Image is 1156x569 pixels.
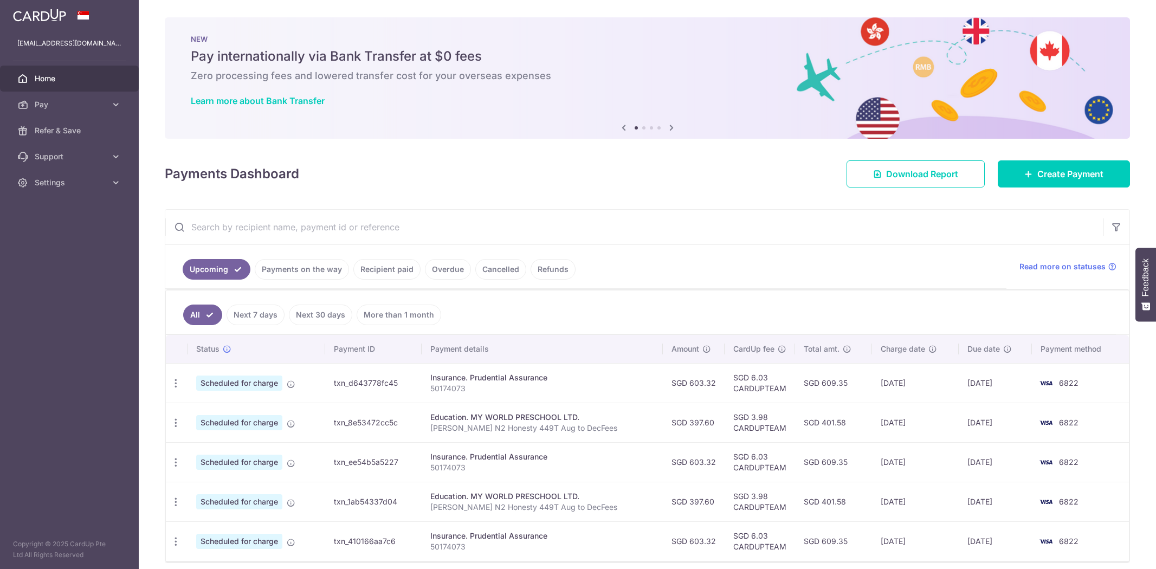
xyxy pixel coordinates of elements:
[35,151,106,162] span: Support
[422,335,663,363] th: Payment details
[430,531,654,541] div: Insurance. Prudential Assurance
[357,305,441,325] a: More than 1 month
[196,494,282,509] span: Scheduled for charge
[725,363,795,403] td: SGD 6.03 CARDUPTEAM
[663,442,725,482] td: SGD 603.32
[255,259,349,280] a: Payments on the way
[795,442,872,482] td: SGD 609.35
[430,383,654,394] p: 50174073
[191,69,1104,82] h6: Zero processing fees and lowered transfer cost for your overseas expenses
[872,403,959,442] td: [DATE]
[430,412,654,423] div: Education. MY WORLD PRESCHOOL LTD.
[663,521,725,561] td: SGD 603.32
[165,17,1130,139] img: Bank transfer banner
[1135,248,1156,321] button: Feedback - Show survey
[1059,497,1078,506] span: 6822
[430,502,654,513] p: [PERSON_NAME] N2 Honesty 449T Aug to DecFees
[196,376,282,391] span: Scheduled for charge
[1035,535,1057,548] img: Bank Card
[795,403,872,442] td: SGD 401.58
[959,442,1032,482] td: [DATE]
[1019,261,1106,272] span: Read more on statuses
[671,344,699,354] span: Amount
[881,344,925,354] span: Charge date
[1059,536,1078,546] span: 6822
[1032,335,1129,363] th: Payment method
[725,403,795,442] td: SGD 3.98 CARDUPTEAM
[1059,457,1078,467] span: 6822
[191,48,1104,65] h5: Pay internationally via Bank Transfer at $0 fees
[430,541,654,552] p: 50174073
[872,363,959,403] td: [DATE]
[795,363,872,403] td: SGD 609.35
[1035,495,1057,508] img: Bank Card
[531,259,576,280] a: Refunds
[191,95,325,106] a: Learn more about Bank Transfer
[663,403,725,442] td: SGD 397.60
[430,462,654,473] p: 50174073
[725,521,795,561] td: SGD 6.03 CARDUPTEAM
[959,482,1032,521] td: [DATE]
[795,521,872,561] td: SGD 609.35
[325,335,422,363] th: Payment ID
[959,363,1032,403] td: [DATE]
[196,534,282,549] span: Scheduled for charge
[872,521,959,561] td: [DATE]
[872,442,959,482] td: [DATE]
[663,482,725,521] td: SGD 397.60
[165,164,299,184] h4: Payments Dashboard
[1059,418,1078,427] span: 6822
[725,442,795,482] td: SGD 6.03 CARDUPTEAM
[1037,167,1103,180] span: Create Payment
[998,160,1130,187] a: Create Payment
[325,363,422,403] td: txn_d643778fc45
[1035,377,1057,390] img: Bank Card
[325,442,422,482] td: txn_ee54b5a5227
[353,259,421,280] a: Recipient paid
[959,521,1032,561] td: [DATE]
[1035,456,1057,469] img: Bank Card
[35,177,106,188] span: Settings
[227,305,285,325] a: Next 7 days
[1141,258,1151,296] span: Feedback
[1059,378,1078,387] span: 6822
[325,482,422,521] td: txn_1ab54337d04
[196,455,282,470] span: Scheduled for charge
[663,363,725,403] td: SGD 603.32
[35,125,106,136] span: Refer & Save
[196,415,282,430] span: Scheduled for charge
[1019,261,1116,272] a: Read more on statuses
[325,521,422,561] td: txn_410166aa7c6
[425,259,471,280] a: Overdue
[17,38,121,49] p: [EMAIL_ADDRESS][DOMAIN_NAME]
[733,344,774,354] span: CardUp fee
[165,210,1103,244] input: Search by recipient name, payment id or reference
[183,259,250,280] a: Upcoming
[13,9,66,22] img: CardUp
[1035,416,1057,429] img: Bank Card
[725,482,795,521] td: SGD 3.98 CARDUPTEAM
[959,403,1032,442] td: [DATE]
[183,305,222,325] a: All
[289,305,352,325] a: Next 30 days
[475,259,526,280] a: Cancelled
[35,99,106,110] span: Pay
[872,482,959,521] td: [DATE]
[430,372,654,383] div: Insurance. Prudential Assurance
[795,482,872,521] td: SGD 401.58
[430,423,654,434] p: [PERSON_NAME] N2 Honesty 449T Aug to DecFees
[847,160,985,187] a: Download Report
[967,344,1000,354] span: Due date
[886,167,958,180] span: Download Report
[804,344,839,354] span: Total amt.
[430,491,654,502] div: Education. MY WORLD PRESCHOOL LTD.
[35,73,106,84] span: Home
[325,403,422,442] td: txn_8e53472cc5c
[196,344,219,354] span: Status
[430,451,654,462] div: Insurance. Prudential Assurance
[191,35,1104,43] p: NEW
